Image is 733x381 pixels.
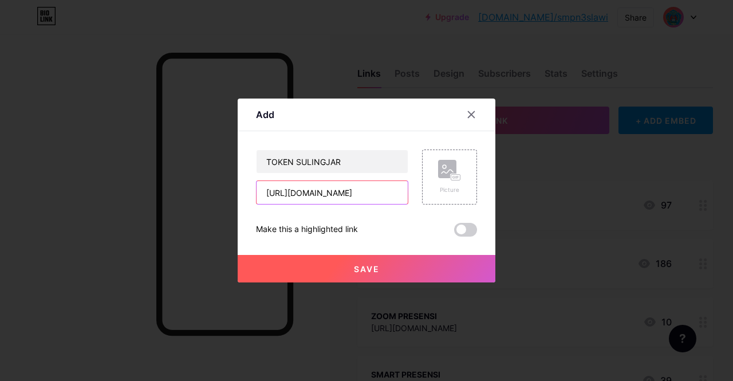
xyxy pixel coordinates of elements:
[238,255,495,282] button: Save
[438,186,461,194] div: Picture
[256,108,274,121] div: Add
[354,264,380,274] span: Save
[256,223,358,237] div: Make this a highlighted link
[257,150,408,173] input: Title
[257,181,408,204] input: URL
